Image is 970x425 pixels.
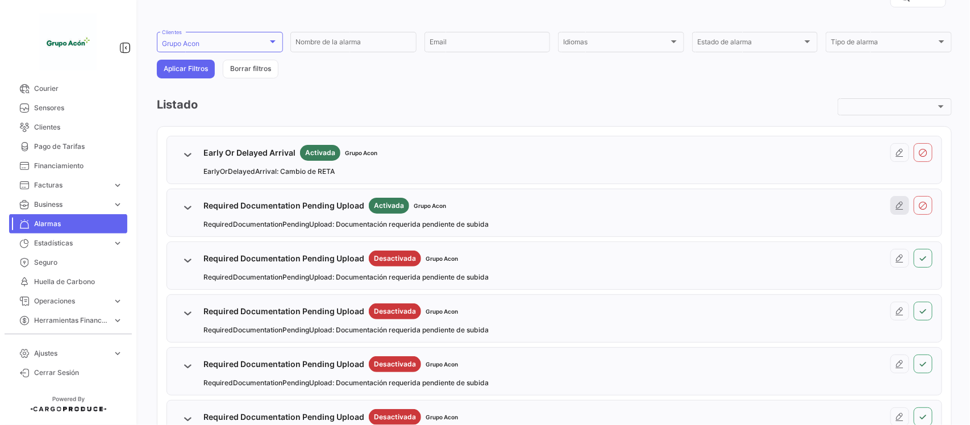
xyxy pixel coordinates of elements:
[9,156,127,176] a: Financiamiento
[697,40,803,48] span: Estado de alarma
[9,272,127,291] a: Huella de Carbono
[203,272,489,282] span: RequiredDocumentationPendingUpload: Documentación requerida pendiente de subida
[113,180,123,190] span: expand_more
[34,238,108,248] span: Estadísticas
[34,348,108,359] span: Ajustes
[374,253,416,264] span: Desactivada
[374,359,416,369] span: Desactivada
[831,40,936,48] span: Tipo de alarma
[9,79,127,98] a: Courier
[113,348,123,359] span: expand_more
[113,199,123,210] span: expand_more
[34,161,123,171] span: Financiamiento
[374,306,416,316] span: Desactivada
[203,359,364,370] span: Required Documentation Pending Upload
[34,84,123,94] span: Courier
[34,103,123,113] span: Sensores
[34,315,108,326] span: Herramientas Financieras
[162,39,199,48] mat-select-trigger: Grupo Acon
[563,40,669,48] span: Idiomas
[426,254,458,263] span: Grupo Acon
[34,122,123,132] span: Clientes
[414,201,446,210] span: Grupo Acon
[113,238,123,248] span: expand_more
[9,214,127,234] a: Alarmas
[113,296,123,306] span: expand_more
[374,201,404,211] span: Activada
[203,147,295,159] span: Early Or Delayed Arrival
[203,378,489,388] span: RequiredDocumentationPendingUpload: Documentación requerida pendiente de subida
[203,325,489,335] span: RequiredDocumentationPendingUpload: Documentación requerida pendiente de subida
[345,148,377,157] span: Grupo Acon
[203,411,364,423] span: Required Documentation Pending Upload
[9,137,127,156] a: Pago de Tarifas
[203,253,364,264] span: Required Documentation Pending Upload
[34,257,123,268] span: Seguro
[203,200,364,211] span: Required Documentation Pending Upload
[203,219,489,230] span: RequiredDocumentationPendingUpload: Documentación requerida pendiente de subida
[34,277,123,287] span: Huella de Carbono
[34,296,108,306] span: Operaciones
[9,118,127,137] a: Clientes
[34,180,108,190] span: Facturas
[426,307,458,316] span: Grupo Acon
[157,60,215,78] button: Aplicar Filtros
[203,306,364,317] span: Required Documentation Pending Upload
[426,413,458,422] span: Grupo Acon
[40,14,97,70] img: 1f3d66c5-6a2d-4a07-a58d-3a8e9bbc88ff.jpeg
[34,219,123,229] span: Alarmas
[426,360,458,369] span: Grupo Acon
[203,166,335,177] span: EarlyOrDelayedArrival: Cambio de RETA
[9,253,127,272] a: Seguro
[157,97,198,117] h3: Listado
[113,315,123,326] span: expand_more
[374,412,416,422] span: Desactivada
[223,60,278,78] button: Borrar filtros
[34,368,123,378] span: Cerrar Sesión
[305,148,335,158] span: Activada
[9,98,127,118] a: Sensores
[34,141,123,152] span: Pago de Tarifas
[34,199,108,210] span: Business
